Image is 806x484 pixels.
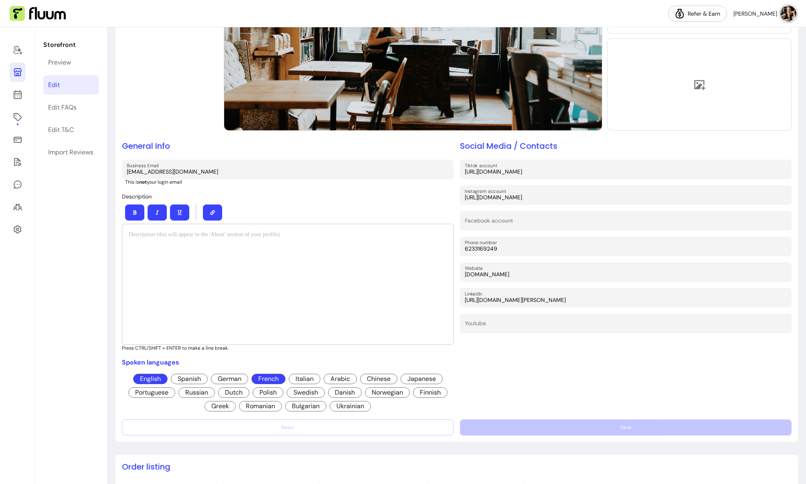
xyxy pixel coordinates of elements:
label: Business Email [127,162,162,169]
span: Polish [253,387,284,398]
h2: Order listing [122,461,792,472]
span: Italian [289,374,320,384]
div: Edit FAQs [48,103,77,112]
input: Youtube [465,322,787,330]
p: This is your login email [125,179,454,185]
label: Phone number [465,239,500,246]
span: Bulgarian [285,401,326,411]
span: Norwegian [365,387,410,398]
span: Dutch [218,387,249,398]
span: Russian [178,387,215,398]
span: Swedish [287,387,325,398]
span: Finnish [413,387,448,398]
h2: General Info [122,140,454,152]
span: German [211,374,248,384]
span: French [251,374,286,384]
label: Instagram account [465,188,509,194]
input: Business Email [127,168,449,176]
a: My Messages [10,175,25,194]
input: LinkedIn [465,296,787,304]
a: Offerings [10,107,25,127]
a: Preview [43,53,99,72]
a: Edit FAQs [43,98,99,117]
span: Arabic [324,374,357,384]
span: Spanish [171,374,208,384]
a: Sales [10,130,25,149]
img: Fluum Logo [10,6,66,21]
label: LinkedIn [465,290,485,297]
div: Edit T&C [48,125,74,135]
a: Calendar [10,85,25,104]
div: Preview [48,58,71,67]
a: Settings [10,220,25,239]
input: Tiktok account [465,168,787,176]
span: Chinese [360,374,397,384]
a: Forms [10,152,25,172]
a: Home [10,40,25,59]
span: Danish [328,387,362,398]
a: Refer & Earn [668,6,727,22]
p: Storefront [43,40,99,50]
p: Spoken languages [122,358,454,367]
div: Edit [48,80,60,90]
label: Website [465,265,486,271]
span: Japanese [401,374,443,384]
div: Import Reviews [48,148,93,157]
input: Phone number [465,245,787,253]
a: Edit T&C [43,120,99,140]
span: Greek [205,401,236,411]
span: Description [122,193,152,200]
a: Clients [10,197,25,217]
input: Facebook account [465,219,787,227]
input: Website [465,270,787,278]
span: Portuguese [128,387,175,398]
h2: Social Media / Contacts [460,140,792,152]
span: English [133,374,168,384]
span: [PERSON_NAME] [733,10,777,18]
span: Ukrainian [330,401,371,411]
span: Romanian [239,401,282,411]
b: not [139,179,147,185]
a: Import Reviews [43,143,99,162]
label: Tiktok account [465,162,500,169]
input: Instagram account [465,193,787,201]
p: Press CTRL/SHIFT + ENTER to make a line break. [122,345,454,351]
button: avatar[PERSON_NAME] [733,6,796,22]
a: Edit [43,75,99,95]
a: Storefront [10,63,25,82]
img: avatar [780,6,796,22]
